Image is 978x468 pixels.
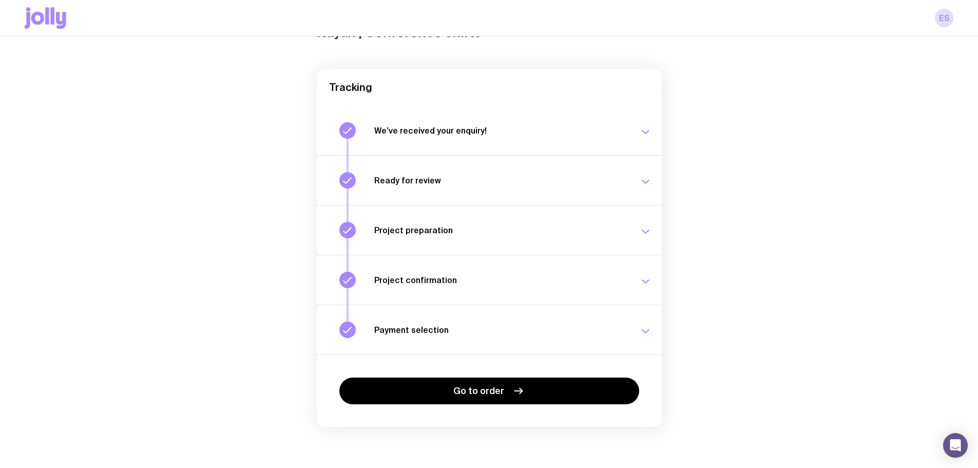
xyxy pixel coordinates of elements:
h2: Tracking [329,81,649,93]
button: We’ve received your enquiry! [317,106,662,155]
h3: We’ve received your enquiry! [374,125,627,136]
button: Project preparation [317,205,662,255]
button: Project confirmation [317,255,662,305]
h3: Ready for review [374,175,627,185]
h3: Project confirmation [374,275,627,285]
button: Ready for review [317,155,662,205]
span: Go to order [453,385,504,397]
h3: Payment selection [374,325,627,335]
a: Go to order [339,378,639,404]
h3: Project preparation [374,225,627,235]
button: Payment selection [317,305,662,354]
div: Open Intercom Messenger [943,433,968,458]
a: ES [935,9,953,27]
